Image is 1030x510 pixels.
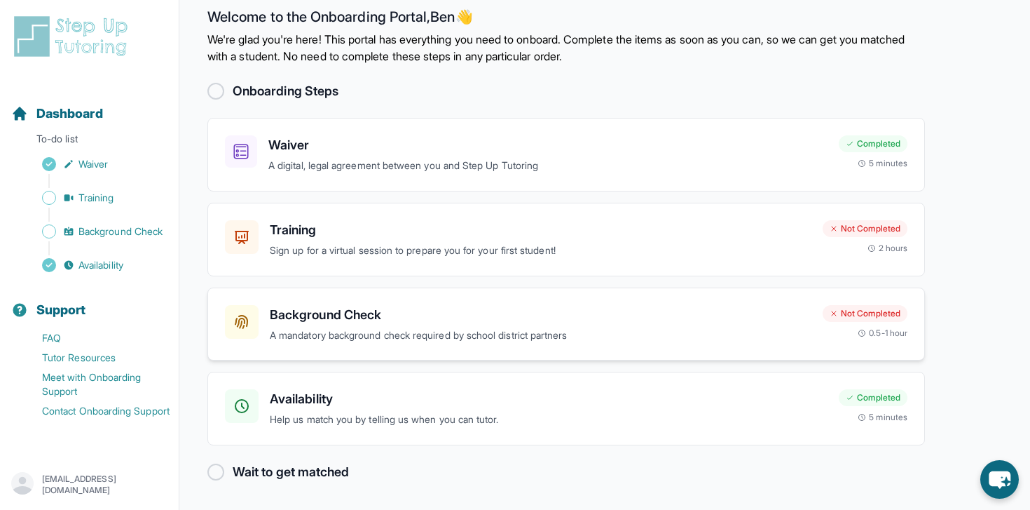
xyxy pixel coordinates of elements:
[270,328,811,344] p: A mandatory background check required by school district partners
[207,118,925,192] a: WaiverA digital, legal agreement between you and Step Up TutoringCompleted5 minutes
[268,135,828,155] h3: Waiver
[270,243,811,259] p: Sign up for a virtual session to prepare you for your first student!
[11,255,179,275] a: Availability
[823,305,907,322] div: Not Completed
[207,288,925,361] a: Background CheckA mandatory background check required by school district partnersNot Completed0.5...
[78,191,114,205] span: Training
[270,305,811,325] h3: Background Check
[867,243,908,254] div: 2 hours
[839,135,907,152] div: Completed
[270,389,828,409] h3: Availability
[11,104,103,123] a: Dashboard
[823,220,907,237] div: Not Completed
[858,412,907,423] div: 5 minutes
[980,460,1019,499] button: chat-button
[11,154,179,174] a: Waiver
[42,474,167,496] p: [EMAIL_ADDRESS][DOMAIN_NAME]
[6,132,173,152] p: To-do list
[11,14,136,59] img: logo
[268,158,828,174] p: A digital, legal agreement between you and Step Up Tutoring
[11,188,179,208] a: Training
[270,220,811,240] h3: Training
[6,81,173,129] button: Dashboard
[6,278,173,326] button: Support
[36,300,86,320] span: Support
[11,328,179,348] a: FAQ
[11,472,167,497] button: [EMAIL_ADDRESS][DOMAIN_NAME]
[78,157,108,171] span: Waiver
[233,462,349,482] h2: Wait to get matched
[78,224,163,239] span: Background Check
[78,258,123,272] span: Availability
[11,222,179,241] a: Background Check
[11,368,179,401] a: Meet with Onboarding Support
[207,203,925,276] a: TrainingSign up for a virtual session to prepare you for your first student!Not Completed2 hours
[207,372,925,445] a: AvailabilityHelp us match you by telling us when you can tutor.Completed5 minutes
[11,401,179,421] a: Contact Onboarding Support
[207,8,925,31] h2: Welcome to the Onboarding Portal, Ben 👋
[11,348,179,368] a: Tutor Resources
[858,328,907,339] div: 0.5-1 hour
[207,31,925,65] p: We're glad you're here! This portal has everything you need to onboard. Complete the items as soo...
[839,389,907,406] div: Completed
[36,104,103,123] span: Dashboard
[233,81,338,101] h2: Onboarding Steps
[858,158,907,169] div: 5 minutes
[270,412,828,428] p: Help us match you by telling us when you can tutor.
